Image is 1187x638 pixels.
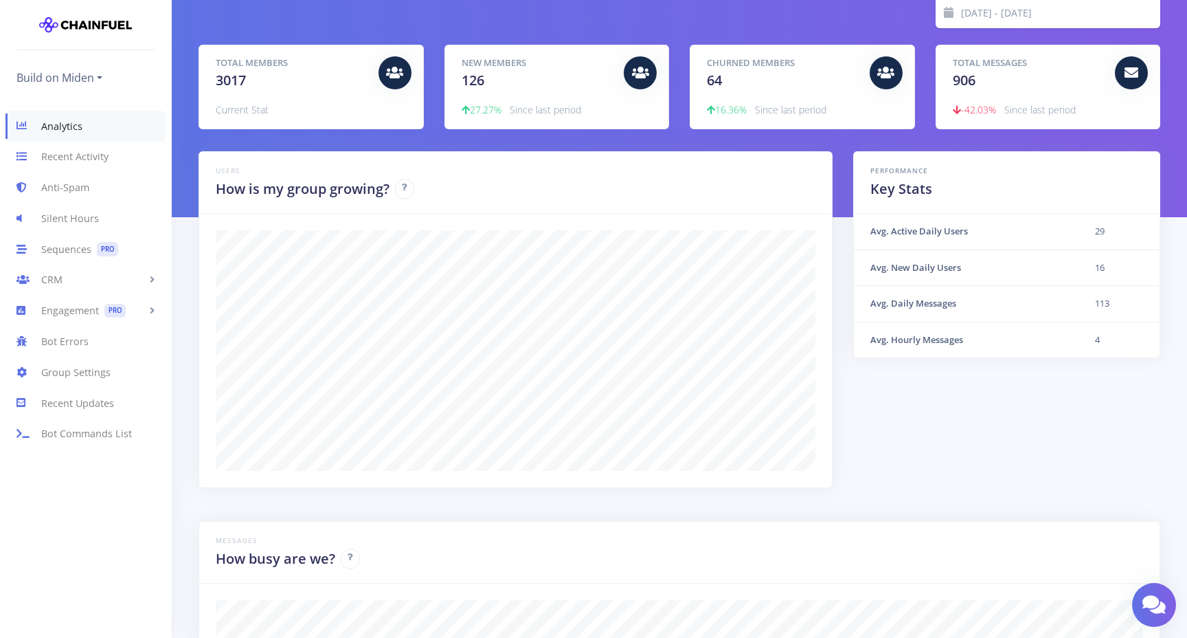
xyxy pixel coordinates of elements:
[953,103,996,116] span: -42.03%
[707,103,747,116] span: 16.36%
[39,11,132,38] img: chainfuel-logo
[216,103,269,116] span: Current Stat
[16,67,102,89] a: Build on Miden
[707,56,859,70] h5: Churned Members
[216,166,815,176] h6: Users
[1078,286,1160,322] td: 113
[1078,214,1160,250] td: 29
[216,71,246,89] span: 3017
[216,549,335,569] h2: How busy are we?
[462,56,614,70] h5: New Members
[510,103,581,116] span: Since last period
[870,179,1143,199] h2: Key Stats
[1004,103,1076,116] span: Since last period
[1078,250,1160,286] td: 16
[462,103,501,116] span: 27.27%
[755,103,826,116] span: Since last period
[953,56,1105,70] h5: Total Messages
[953,71,975,89] span: 906
[216,536,1143,546] h6: Messages
[5,111,166,142] a: Analytics
[462,71,484,89] span: 126
[707,71,722,89] span: 64
[854,286,1078,322] th: Avg. Daily Messages
[854,250,1078,286] th: Avg. New Daily Users
[1078,322,1160,357] td: 4
[104,304,126,318] span: PRO
[216,56,368,70] h5: Total Members
[854,214,1078,250] th: Avg. Active Daily Users
[97,242,118,256] span: PRO
[216,179,389,199] h2: How is my group growing?
[854,322,1078,357] th: Avg. Hourly Messages
[870,166,1143,176] h6: Performance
